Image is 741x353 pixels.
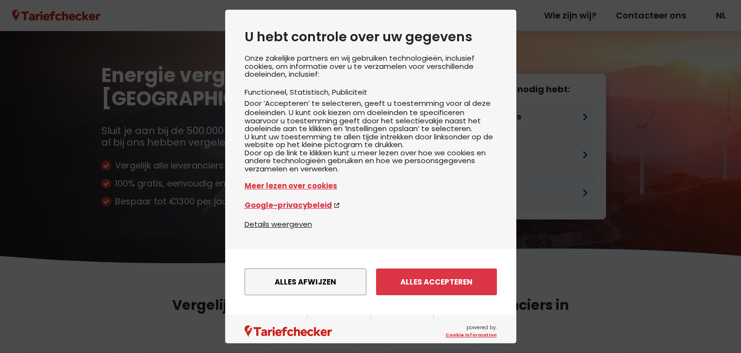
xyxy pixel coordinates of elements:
h2: U hebt controle over uw gegevens [245,29,497,45]
a: Google-privacybeleid [245,200,497,211]
button: Alles accepteren [376,269,497,295]
li: Functioneel [245,87,290,97]
div: Onze zakelijke partners en wij gebruiken technologieën, inclusief cookies, om informatie over u t... [245,54,497,219]
span: powered by: [445,324,497,338]
button: Details weergeven [245,219,312,230]
li: Publiciteit [332,87,367,97]
button: Alles afwijzen [245,269,366,295]
a: Meer lezen over cookies [245,180,497,191]
div: menu [225,249,516,315]
li: Statistisch [290,87,332,97]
